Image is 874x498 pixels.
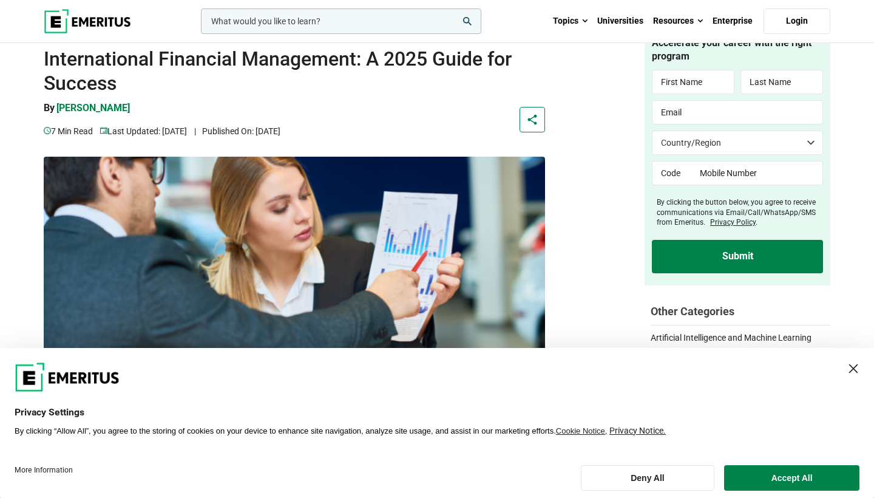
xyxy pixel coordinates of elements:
[657,197,823,228] label: By clicking the button below, you agree to receive communications via Email/Call/WhatsApp/SMS fro...
[56,101,130,115] p: [PERSON_NAME]
[652,36,823,64] h4: Accelerate your career with the right program
[710,218,756,227] a: Privacy Policy
[652,240,823,273] input: Submit
[100,127,107,134] img: video-views
[691,161,824,185] input: Mobile Number
[194,126,196,136] span: |
[44,124,93,138] p: 7 min read
[652,131,823,155] select: Country
[652,70,734,94] input: First Name
[44,127,51,134] img: video-views
[44,157,545,419] img: International Financial Management: A 2025 Guide for Success | finance | Emeritus
[651,304,830,319] h2: Other Categories
[651,325,830,344] a: Artificial Intelligence and Machine Learning
[44,102,55,114] span: By
[652,161,691,185] input: Code
[764,9,830,34] a: Login
[194,124,280,138] p: Published On: [DATE]
[56,101,130,124] a: [PERSON_NAME]
[740,70,823,94] input: Last Name
[201,9,481,34] input: woocommerce-product-search-field-0
[100,124,187,138] p: Last Updated: [DATE]
[44,47,545,95] h1: International Financial Management: A 2025 Guide for Success
[652,100,823,124] input: Email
